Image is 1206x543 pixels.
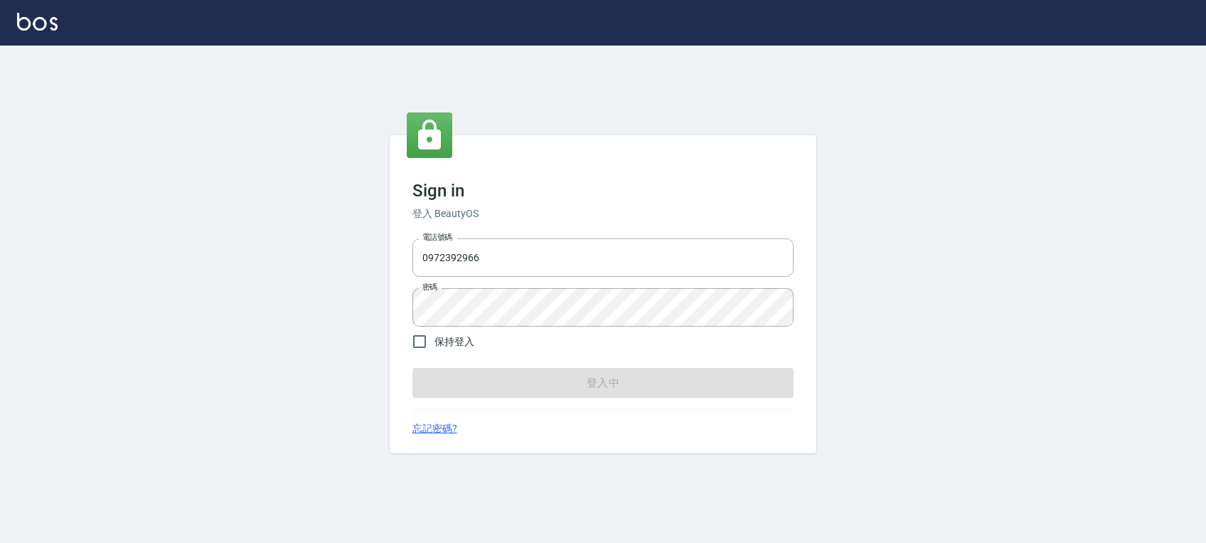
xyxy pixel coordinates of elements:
a: 忘記密碼? [412,421,457,436]
h3: Sign in [412,181,794,201]
label: 電話號碼 [422,232,452,243]
label: 密碼 [422,282,437,292]
span: 保持登入 [434,334,474,349]
h6: 登入 BeautyOS [412,206,794,221]
img: Logo [17,13,58,31]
